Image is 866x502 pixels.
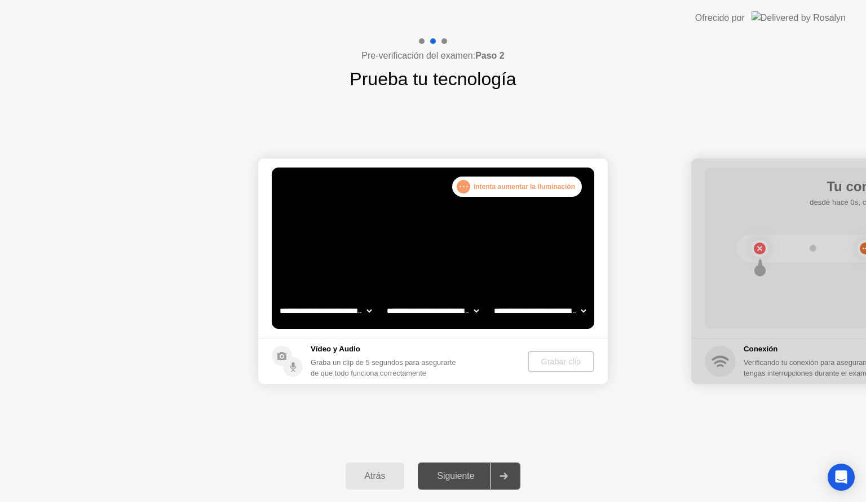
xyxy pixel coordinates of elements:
button: Grabar clip [528,351,594,372]
div: Grabar clip [532,357,590,366]
div: Ofrecido por [695,11,745,25]
select: Available cameras [277,300,374,322]
h1: Prueba tu tecnología [350,65,516,93]
b: Paso 2 [475,51,505,60]
div: Graba un clip de 5 segundos para asegurarte de que todo funciona correctamente [311,357,461,378]
select: Available microphones [492,300,588,322]
div: Siguiente [421,471,490,481]
div: Atrás [349,471,401,481]
h4: Pre-verificación del examen: [361,49,504,63]
div: . . . [457,180,470,193]
select: Available speakers [385,300,481,322]
img: Delivered by Rosalyn [752,11,846,24]
div: Open Intercom Messenger [828,464,855,491]
button: Atrás [346,463,405,490]
div: Intenta aumentar la iluminación [452,177,582,197]
button: Siguiente [418,463,520,490]
h5: Vídeo y Audio [311,344,461,355]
